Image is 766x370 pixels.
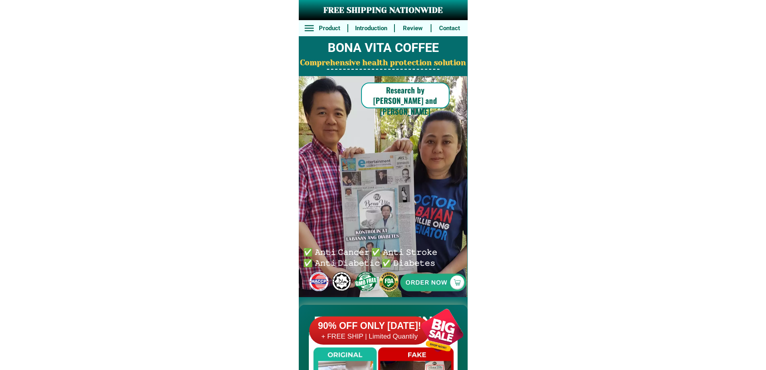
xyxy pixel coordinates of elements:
h6: Product [316,24,343,33]
h6: + FREE SHIP | Limited Quantily [309,332,430,341]
h6: Review [399,24,427,33]
h6: ✅ 𝙰𝚗𝚝𝚒 𝙲𝚊𝚗𝚌𝚎𝚛 ✅ 𝙰𝚗𝚝𝚒 𝚂𝚝𝚛𝚘𝚔𝚎 ✅ 𝙰𝚗𝚝𝚒 𝙳𝚒𝚊𝚋𝚎𝚝𝚒𝚌 ✅ 𝙳𝚒𝚊𝚋𝚎𝚝𝚎𝚜 [303,246,441,267]
h6: Introduction [352,24,390,33]
h6: Research by [PERSON_NAME] and [PERSON_NAME] [361,85,450,117]
h6: 90% OFF ONLY [DATE]! [309,320,430,332]
h2: BONA VITA COFFEE [299,39,468,58]
h6: Contact [436,24,463,33]
h3: FREE SHIPPING NATIONWIDE [299,4,468,17]
h2: Comprehensive health protection solution [299,57,468,69]
h2: FAKE VS ORIGINAL [299,311,468,333]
